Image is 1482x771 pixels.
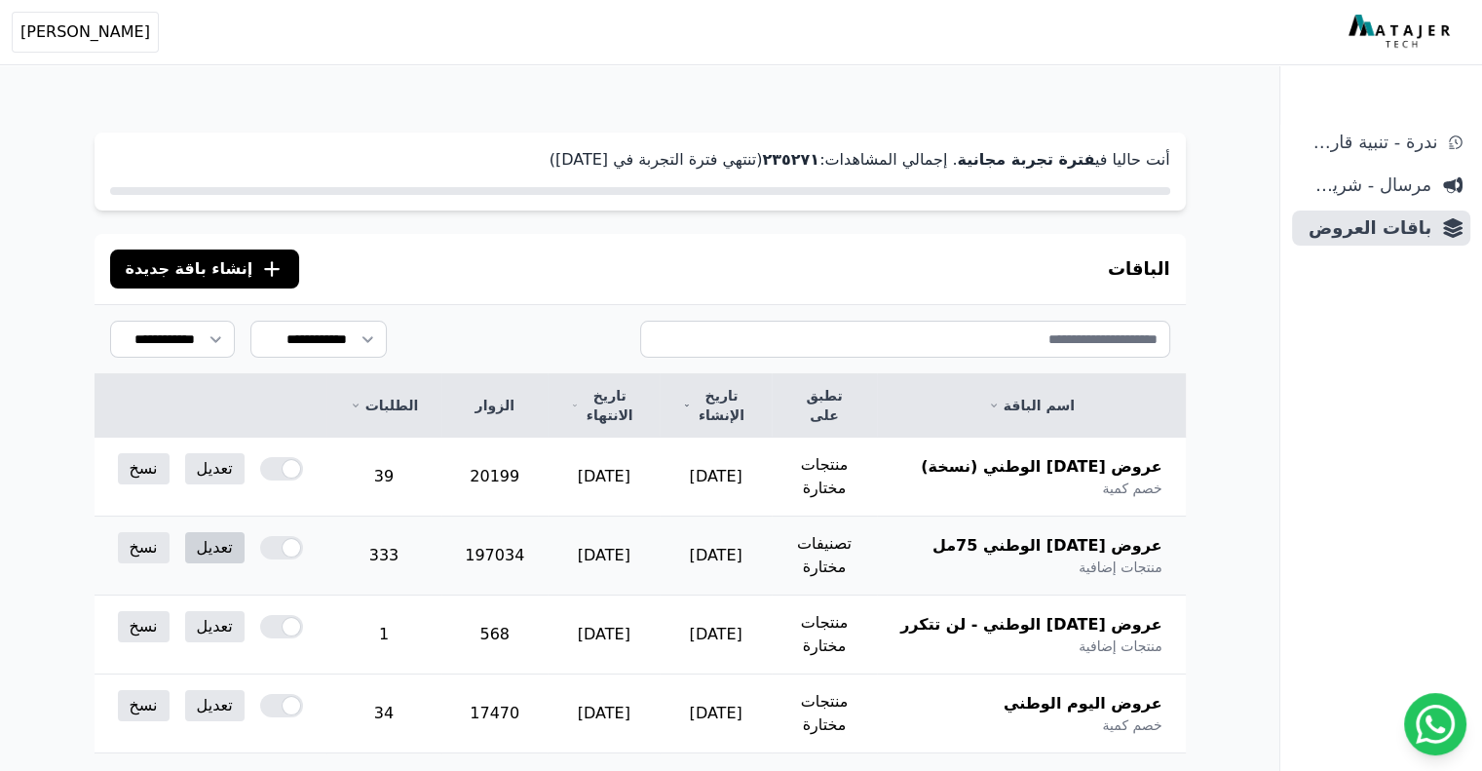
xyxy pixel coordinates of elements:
span: منتجات إضافية [1079,636,1161,656]
td: 39 [326,438,441,517]
strong: ٢۳٥٢٧١ [762,150,819,169]
a: الطلبات [350,396,418,415]
td: 1 [326,596,441,675]
span: عروض [DATE] الوطني (نسخة) [921,455,1161,479]
a: نسخ [118,453,170,484]
span: خصم كمية [1102,715,1161,735]
span: إنشاء باقة جديدة [126,257,253,281]
a: تعديل [185,453,245,484]
td: 20199 [441,438,548,517]
span: عروض [DATE] الوطني 75مل [932,534,1162,558]
span: مرسال - شريط دعاية [1300,172,1431,199]
td: [DATE] [548,517,660,596]
span: خصم كمية [1102,479,1161,498]
a: تعديل [185,611,245,642]
a: تاريخ الإنشاء [683,386,747,425]
th: تطبق على [772,374,877,438]
span: عروض اليوم الوطني [1004,692,1162,715]
button: إنشاء باقة جديدة [110,250,300,289]
td: منتجات مختارة [772,438,877,517]
span: عروض [DATE] الوطني - لن تتكرر [900,613,1161,636]
th: الزوار [441,374,548,438]
a: اسم الباقة [900,396,1161,415]
p: أنت حاليا في . إجمالي المشاهدات: (تنتهي فترة التجربة في [DATE]) [110,148,1170,172]
td: 17470 [441,675,548,753]
span: منتجات إضافية [1079,558,1161,577]
strong: فترة تجربة مجانية [957,150,1094,169]
td: 333 [326,517,441,596]
a: تعديل [185,532,245,563]
td: [DATE] [660,438,771,517]
td: تصنيفات مختارة [772,517,877,596]
h3: الباقات [1108,255,1170,283]
span: ندرة - تنبية قارب علي النفاذ [1300,129,1437,156]
td: [DATE] [660,675,771,753]
a: نسخ [118,532,170,563]
a: نسخ [118,611,170,642]
td: [DATE] [660,596,771,675]
span: باقات العروض [1300,214,1431,242]
a: تاريخ الانتهاء [571,386,636,425]
img: MatajerTech Logo [1349,15,1455,50]
td: 34 [326,675,441,753]
td: [DATE] [660,517,771,596]
td: منتجات مختارة [772,596,877,675]
td: [DATE] [548,675,660,753]
span: [PERSON_NAME] [20,20,150,44]
td: [DATE] [548,596,660,675]
a: تعديل [185,690,245,721]
td: 568 [441,596,548,675]
button: [PERSON_NAME] [12,12,159,53]
td: 197034 [441,517,548,596]
td: منتجات مختارة [772,675,877,753]
td: [DATE] [548,438,660,517]
a: نسخ [118,690,170,721]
